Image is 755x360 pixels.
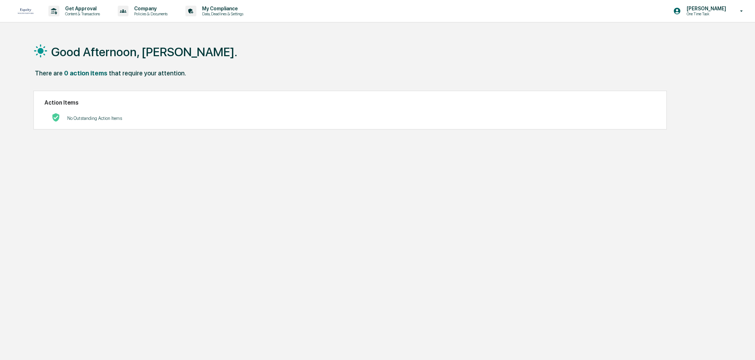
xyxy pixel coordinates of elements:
p: No Outstanding Action Items [67,116,122,121]
p: One Time Task [681,11,730,16]
h2: Action Items [44,99,656,106]
p: My Compliance [196,6,247,11]
h1: Good Afternoon, [PERSON_NAME]. [51,45,237,59]
p: Get Approval [59,6,104,11]
p: Policies & Documents [128,11,171,16]
div: 0 action items [64,69,107,77]
p: Data, Deadlines & Settings [196,11,247,16]
p: [PERSON_NAME] [681,6,730,11]
p: Company [128,6,171,11]
p: Content & Transactions [59,11,104,16]
img: No Actions logo [52,113,60,122]
div: There are [35,69,63,77]
img: logo [17,7,34,15]
div: that require your attention. [109,69,186,77]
